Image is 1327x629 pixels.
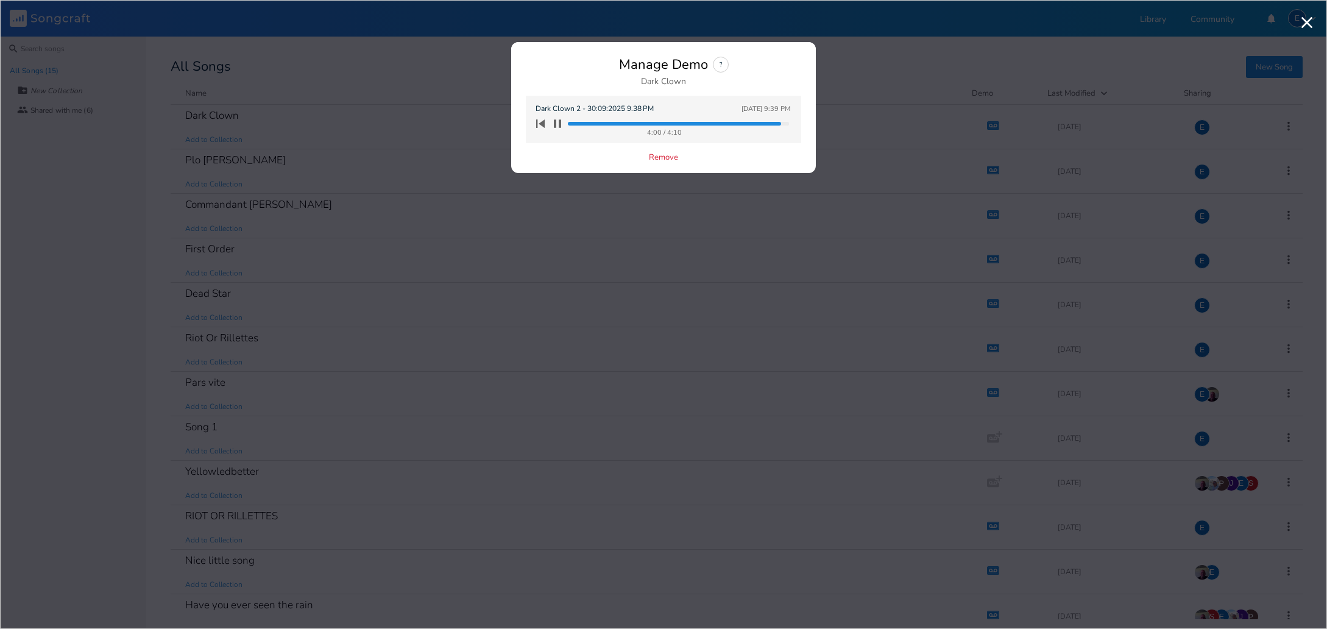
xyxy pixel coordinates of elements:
[713,57,729,73] div: ?
[619,58,708,71] div: Manage Demo
[536,103,654,115] span: Dark Clown 2 - 30:09:2025 9.38 PM
[539,129,789,136] div: 4:00 / 4:10
[641,77,686,86] div: Dark Clown
[649,153,678,163] button: Remove
[741,105,790,112] div: [DATE] 9:39 PM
